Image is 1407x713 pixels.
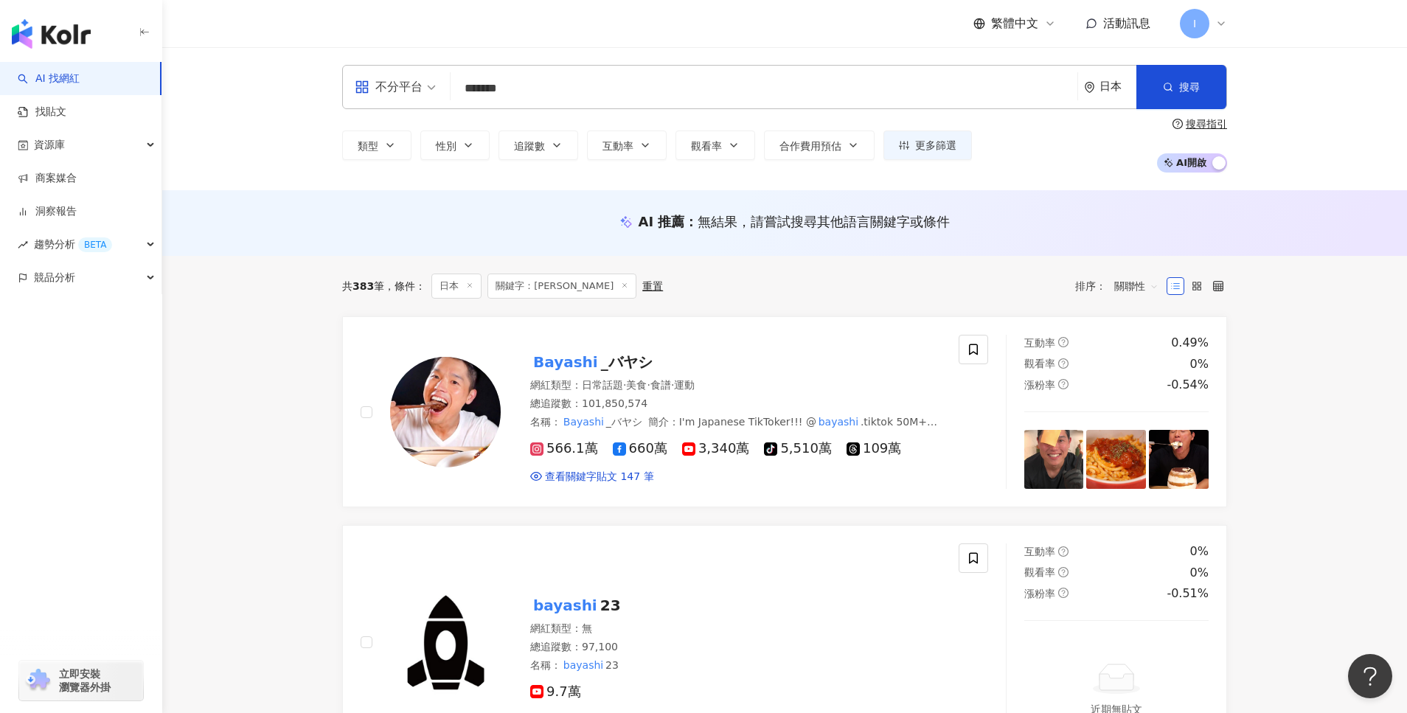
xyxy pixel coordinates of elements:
button: 更多篩選 [883,131,972,160]
div: 重置 [642,280,663,292]
span: 566.1萬 [530,441,598,456]
span: 109萬 [847,441,901,456]
img: KOL Avatar [390,587,501,698]
img: post-image [1086,430,1146,490]
a: chrome extension立即安裝 瀏覽器外掛 [19,661,143,700]
span: _バヤシ [601,353,653,371]
span: 名稱 ： [530,416,642,428]
mark: Bayashi [530,350,601,374]
a: 找貼文 [18,105,66,119]
button: 觀看率 [675,131,755,160]
span: 觀看率 [1024,566,1055,578]
img: post-image [1024,430,1084,490]
span: 互動率 [1024,337,1055,349]
span: 美食 [626,379,647,391]
span: 23 [600,597,621,614]
span: 運動 [674,379,695,391]
span: 互動率 [1024,546,1055,557]
span: question-circle [1172,119,1183,129]
span: 簡介 ： [530,414,937,442]
div: 總追蹤數 ： 97,100 [530,640,941,655]
span: 3,340萬 [682,441,750,456]
span: 活動訊息 [1103,16,1150,30]
img: logo [12,19,91,49]
span: 5,510萬 [764,441,832,456]
div: 共 筆 [342,280,384,292]
span: I [1193,15,1196,32]
div: 網紅類型 ： [530,378,941,393]
span: 漲粉率 [1024,379,1055,391]
span: question-circle [1058,379,1069,389]
div: -0.51% [1167,585,1209,602]
span: 名稱 ： [530,657,619,673]
span: question-circle [1058,546,1069,557]
div: AI 推薦 ： [639,212,951,231]
img: KOL Avatar [390,357,501,467]
span: question-circle [1058,358,1069,369]
button: 性別 [420,131,490,160]
div: 0% [1190,356,1209,372]
span: question-circle [1058,588,1069,598]
div: -0.54% [1167,377,1209,393]
span: 搜尋 [1179,81,1200,93]
div: 網紅類型 ： 無 [530,622,941,636]
div: 搜尋指引 [1186,118,1227,130]
span: 立即安裝 瀏覽器外掛 [59,667,111,694]
span: appstore [355,80,369,94]
span: 追蹤數 [514,140,545,152]
span: 觀看率 [1024,358,1055,369]
span: · [623,379,626,391]
span: _バヤシ [606,416,642,428]
span: I'm Japanese TikToker!!! @ [679,416,816,428]
span: · [671,379,674,391]
span: 查看關鍵字貼文 147 筆 [545,470,654,484]
span: 23 [605,659,619,671]
div: 0% [1190,565,1209,581]
span: 競品分析 [34,261,75,294]
span: rise [18,240,28,250]
span: question-circle [1058,337,1069,347]
span: 類型 [358,140,378,152]
a: KOL AvatarBayashi_バヤシ網紅類型：日常話題·美食·食譜·運動總追蹤數：101,850,574名稱：Bayashi_バヤシ簡介：I'm Japanese TikToker!!! ... [342,316,1227,507]
span: 無結果，請嘗試搜尋其他語言關鍵字或條件 [698,214,950,229]
span: 383 [352,280,374,292]
span: 日本 [431,274,482,299]
span: · [647,379,650,391]
div: 排序： [1075,274,1167,298]
img: post-image [1149,430,1209,490]
a: searchAI 找網紅 [18,72,80,86]
img: chrome extension [24,669,52,692]
span: 日常話題 [582,379,623,391]
span: 9.7萬 [530,684,581,700]
span: 漲粉率 [1024,588,1055,599]
mark: bayashi [530,594,600,617]
button: 類型 [342,131,411,160]
span: question-circle [1058,567,1069,577]
span: 趨勢分析 [34,228,112,261]
span: 性別 [436,140,456,152]
span: 觀看率 [691,140,722,152]
button: 互動率 [587,131,667,160]
div: 0.49% [1171,335,1209,351]
span: 條件 ： [384,280,425,292]
mark: Bayashi [561,414,606,430]
div: 日本 [1099,80,1136,93]
button: 追蹤數 [498,131,578,160]
span: 互動率 [602,140,633,152]
button: 搜尋 [1136,65,1226,109]
span: 更多篩選 [915,139,956,151]
span: 關聯性 [1114,274,1158,298]
span: 合作費用預估 [779,140,841,152]
a: 商案媒合 [18,171,77,186]
mark: bayashi [561,657,605,673]
span: 關鍵字：[PERSON_NAME] [487,274,636,299]
span: 660萬 [613,441,667,456]
a: 洞察報告 [18,204,77,219]
span: environment [1084,82,1095,93]
div: 0% [1190,543,1209,560]
a: 查看關鍵字貼文 147 筆 [530,470,654,484]
div: 總追蹤數 ： 101,850,574 [530,397,941,411]
span: 繁體中文 [991,15,1038,32]
div: 不分平台 [355,75,423,99]
iframe: Help Scout Beacon - Open [1348,654,1392,698]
